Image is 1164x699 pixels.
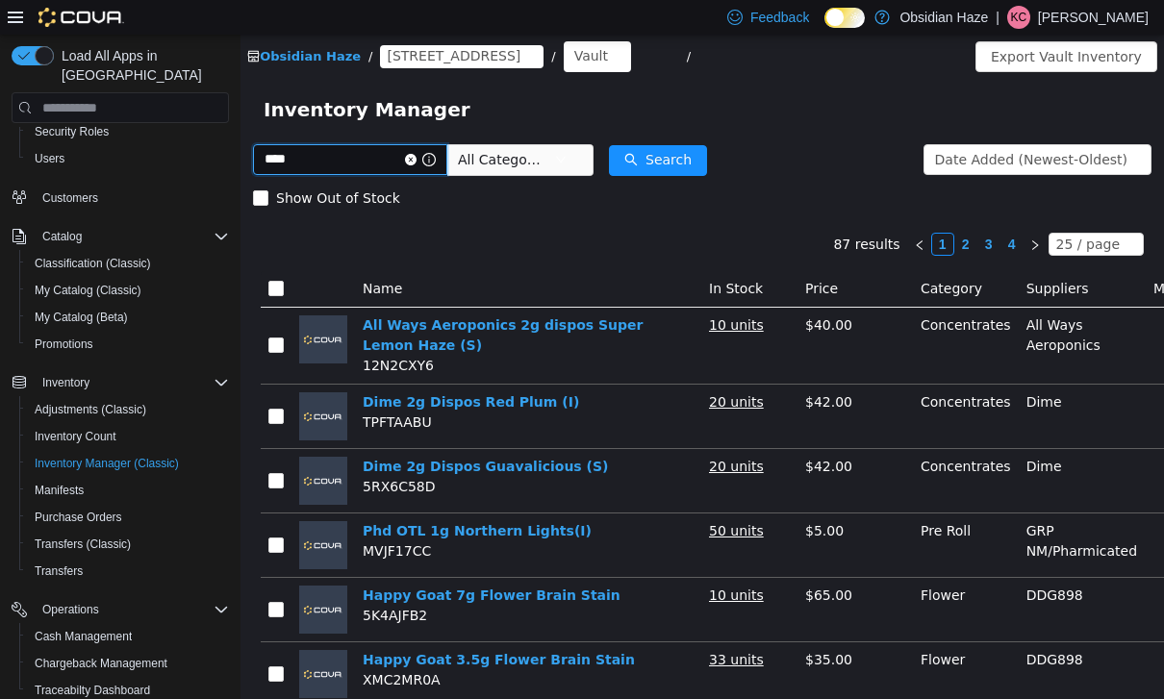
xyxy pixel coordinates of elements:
span: Purchase Orders [27,506,229,529]
i: icon: right [789,205,800,216]
span: Show Out of Stock [28,156,167,171]
span: My Catalog (Beta) [27,306,229,329]
a: Manifests [27,479,91,502]
button: Purchase Orders [19,504,237,531]
i: icon: down [315,119,326,133]
i: icon: down [888,119,899,133]
span: Inventory Manager (Classic) [27,452,229,475]
span: Transfers [35,563,83,579]
span: Manufacturer [913,246,1003,262]
td: Concentrates [672,414,778,479]
input: Dark Mode [824,8,865,28]
button: My Catalog (Beta) [19,304,237,331]
a: Transfers [27,560,90,583]
u: 20 units [468,360,523,375]
span: Dime [786,424,822,439]
span: Users [27,147,229,170]
span: Transfers (Classic) [35,537,131,552]
div: 25 / page [816,199,879,220]
a: Security Roles [27,120,116,143]
span: Manifests [27,479,229,502]
span: All Categories [217,115,305,135]
span: In Stock [468,246,522,262]
span: Security Roles [35,124,109,139]
span: TPFTAABU [122,380,191,395]
a: Purchase Orders [27,506,130,529]
button: Users [19,145,237,172]
span: Name [122,246,162,262]
button: Inventory Manager (Classic) [19,450,237,477]
span: $35.00 [565,617,612,633]
span: My Catalog (Beta) [35,310,128,325]
span: Inventory [35,371,229,394]
span: $42.00 [565,424,612,439]
span: Operations [35,598,229,621]
i: icon: close-circle [164,119,176,131]
p: [PERSON_NAME] [1038,6,1149,29]
span: Cash Management [35,629,132,644]
td: Flower [672,608,778,672]
span: Transfers [27,560,229,583]
span: Inventory [42,375,89,390]
li: Next Page [783,198,806,221]
button: Inventory Count [19,423,237,450]
span: / [311,14,315,29]
span: Dime [786,360,822,375]
button: Promotions [19,331,237,358]
span: Promotions [27,333,229,356]
a: 3 [738,199,759,220]
a: Happy Goat 3.5g Flower Brain Stain [122,617,394,633]
span: My Catalog (Classic) [35,283,141,298]
li: 3 [737,198,760,221]
a: Users [27,147,72,170]
a: All Ways Aeroponics 2g dispos Super Lemon Haze (S) [122,283,402,318]
img: Phd OTL 1g Northern Lights(I) placeholder [59,487,107,535]
span: Traceabilty Dashboard [35,683,150,698]
span: Classification (Classic) [27,252,229,275]
li: 4 [760,198,783,221]
span: Suppliers [786,246,848,262]
td: Pre Roll [672,479,778,543]
span: Inventory Manager (Classic) [35,456,179,471]
span: Dark Mode [824,28,825,29]
a: Phd OTL 1g Northern Lights(I) [122,488,351,504]
span: Inventory Count [35,429,116,444]
a: My Catalog (Beta) [27,306,136,329]
li: 1 [691,198,714,221]
span: Promotions [35,337,93,352]
u: 33 units [468,617,523,633]
span: Cash Management [27,625,229,648]
span: Catalog [42,229,82,244]
p: | [996,6,1000,29]
button: Inventory [35,371,97,394]
span: KC [1011,6,1027,29]
span: Customers [35,186,229,210]
span: GRP NM/Pharmicated [786,488,897,524]
button: Catalog [35,225,89,248]
img: Dime 2g Dispos Red Plum (I) placeholder [59,358,107,406]
span: Catalog [35,225,229,248]
span: $5.00 [565,488,603,504]
a: Inventory Count [27,425,124,448]
button: Catalog [4,223,237,250]
span: Inventory Manager [23,60,241,90]
a: Transfers (Classic) [27,533,139,556]
li: 2 [714,198,737,221]
img: Dime 2g Dispos Guavalicious (S) placeholder [59,422,107,470]
a: Customers [35,187,106,210]
button: Cash Management [19,623,237,650]
button: Transfers (Classic) [19,531,237,558]
span: Users [35,151,64,166]
span: Security Roles [27,120,229,143]
span: 1600 Ave O [146,11,280,32]
span: DDG898 [786,553,843,568]
a: 1 [692,199,713,220]
span: / [446,14,450,29]
button: Operations [35,598,107,621]
button: Transfers [19,558,237,585]
button: Customers [4,184,237,212]
img: Happy Goat 3.5g Flower Brain Stain placeholder [59,615,107,663]
span: Manifests [35,483,84,498]
span: Adjustments (Classic) [27,398,229,421]
i: icon: down [883,204,895,217]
